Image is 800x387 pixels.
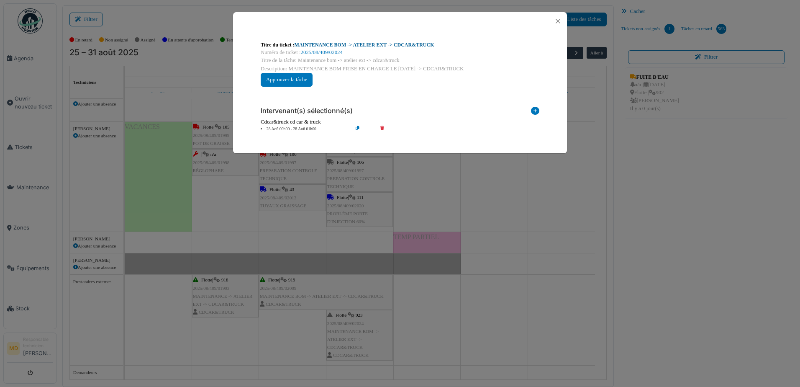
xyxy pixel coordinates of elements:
div: Cdcar&truck cd car & truck [261,118,539,126]
div: Numéro de ticket : [261,49,539,57]
button: Close [552,15,564,27]
button: Approuver la tâche [261,73,313,87]
i: Ajouter [531,107,539,118]
div: Titre de la tâche: Maintenance bom -> atelier ext -> cdcar&truck [261,57,539,64]
h6: Intervenant(s) sélectionné(s) [261,107,353,115]
a: MAINTENANCE BOM -> ATELIER EXT -> CDCAR&TRUCK [295,42,434,48]
li: 28 Aoû 00h00 - 28 Aoû 01h00 [256,126,352,132]
div: Description: MAINTENANCE BOM PRISE EN CHARGE LE [DATE] -> CDCAR&TRUCK [261,65,539,73]
div: Titre du ticket : [261,41,539,49]
a: 2025/08/409/02024 [301,49,343,55]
